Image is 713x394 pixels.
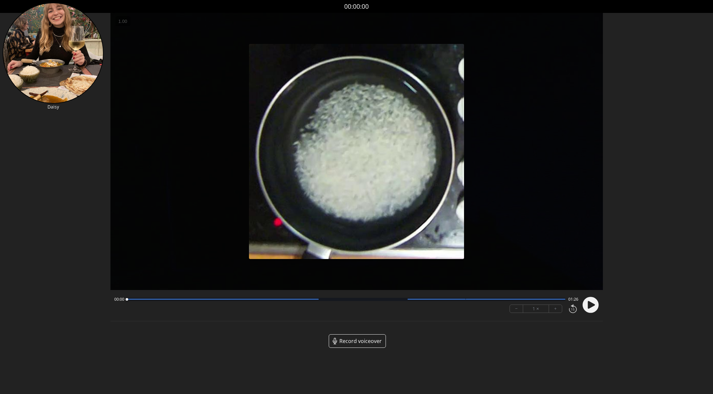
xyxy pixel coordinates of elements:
img: DM [3,3,104,104]
span: 00:00 [114,297,124,302]
a: 00:00:00 [344,2,369,11]
a: Record voiceover [329,334,386,348]
p: Daisy [3,104,104,110]
span: 01:26 [568,297,578,302]
div: 1 × [523,305,549,313]
img: Poster Image [249,44,464,259]
span: Record voiceover [339,337,382,345]
button: − [510,305,523,313]
button: + [549,305,562,313]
